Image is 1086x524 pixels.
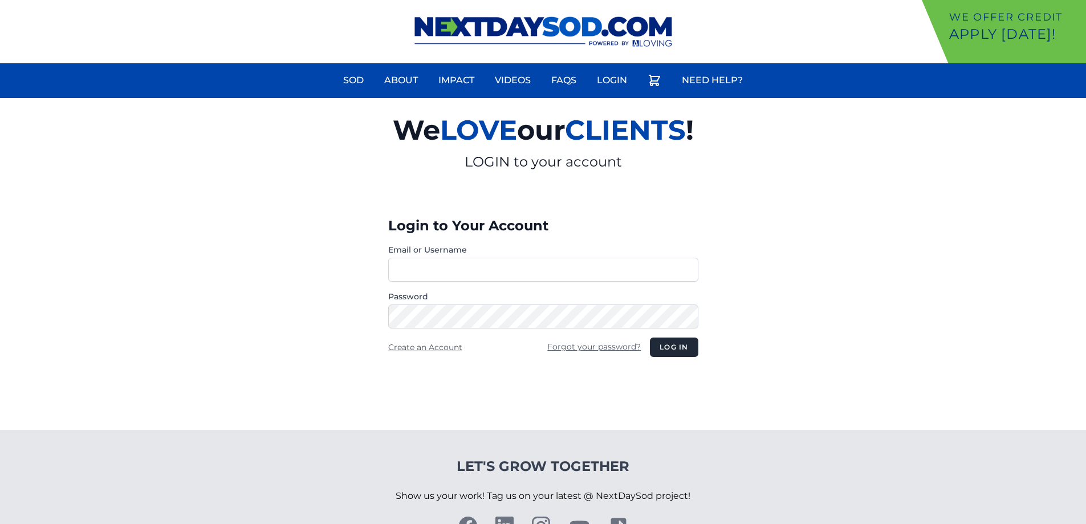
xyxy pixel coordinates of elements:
label: Email or Username [388,244,698,255]
a: Login [590,67,634,94]
a: Sod [336,67,371,94]
h2: We our ! [261,107,826,153]
a: About [377,67,425,94]
p: Apply [DATE]! [949,25,1081,43]
a: Need Help? [675,67,750,94]
p: We offer Credit [949,9,1081,25]
h4: Let's Grow Together [396,457,690,476]
button: Log in [650,338,698,357]
span: LOVE [440,113,517,147]
p: LOGIN to your account [261,153,826,171]
a: Create an Account [388,342,462,352]
span: CLIENTS [565,113,686,147]
p: Show us your work! Tag us on your latest @ NextDaySod project! [396,476,690,517]
h3: Login to Your Account [388,217,698,235]
label: Password [388,291,698,302]
a: Videos [488,67,538,94]
a: Impact [432,67,481,94]
a: FAQs [544,67,583,94]
a: Forgot your password? [547,342,641,352]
